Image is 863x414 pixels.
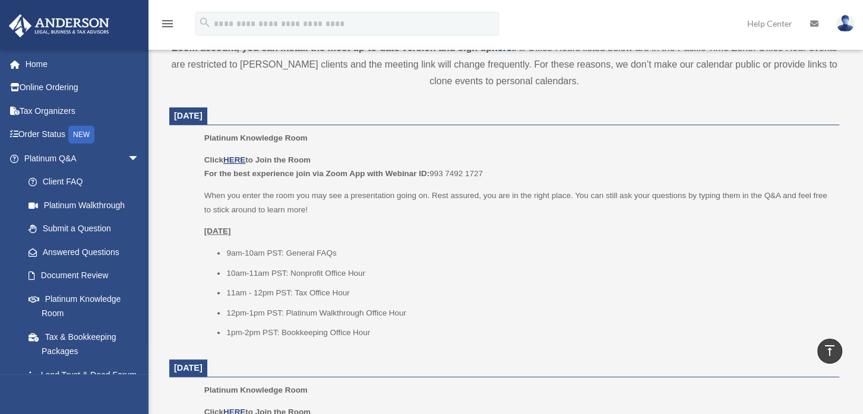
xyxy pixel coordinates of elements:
[17,170,157,194] a: Client FAQ
[169,23,839,90] div: All Office Hours listed below are in the Pacific Time Zone. Office Hour events are restricted to ...
[226,266,831,281] li: 10am-11am PST: Nonprofit Office Hour
[17,217,157,241] a: Submit a Question
[160,17,175,31] i: menu
[226,306,831,320] li: 12pm-1pm PST: Platinum Walkthrough Office Hour
[198,16,211,29] i: search
[8,52,157,76] a: Home
[17,287,151,325] a: Platinum Knowledge Room
[128,147,151,171] span: arrow_drop_down
[17,193,157,217] a: Platinum Walkthrough
[68,126,94,144] div: NEW
[204,189,831,216] p: When you enter the room you may see a presentation going on. Rest assured, you are in the right p...
[204,386,308,394] span: Platinum Knowledge Room
[17,240,157,264] a: Answered Questions
[160,21,175,31] a: menu
[204,227,231,235] u: [DATE]
[8,123,157,147] a: Order StatusNEW
[17,264,157,288] a: Document Review
[172,26,825,53] strong: *This room is being hosted on Zoom. You will be required to log in to your personal Zoom account ...
[17,325,157,363] a: Tax & Bookkeeping Packages
[204,153,831,181] p: 993 7492 1727
[226,326,831,340] li: 1pm-2pm PST: Bookkeeping Office Hour
[823,343,837,358] i: vertical_align_top
[204,155,311,164] b: Click to Join the Room
[223,155,245,164] a: HERE
[8,99,157,123] a: Tax Organizers
[5,14,113,37] img: Anderson Advisors Platinum Portal
[836,15,854,32] img: User Pic
[512,43,514,53] strong: .
[226,246,831,260] li: 9am-10am PST: General FAQs
[174,363,203,372] span: [DATE]
[17,363,157,387] a: Land Trust & Deed Forum
[226,286,831,300] li: 11am - 12pm PST: Tax Office Hour
[8,147,157,170] a: Platinum Q&Aarrow_drop_down
[492,43,512,53] a: here
[8,76,157,100] a: Online Ordering
[174,111,203,120] span: [DATE]
[204,169,429,178] b: For the best experience join via Zoom App with Webinar ID:
[817,339,842,364] a: vertical_align_top
[204,133,308,142] span: Platinum Knowledge Room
